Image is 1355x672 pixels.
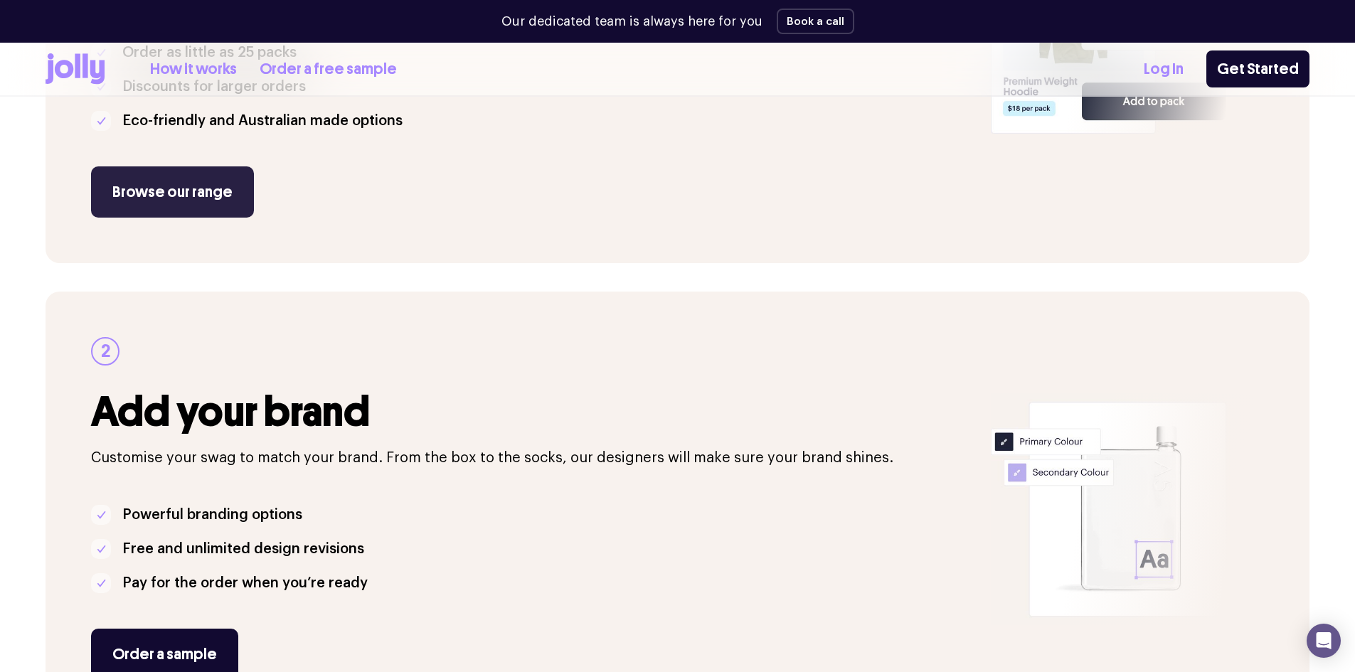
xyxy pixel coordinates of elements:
[501,12,762,31] p: Our dedicated team is always here for you
[91,388,974,435] h3: Add your brand
[91,166,254,218] a: Browse our range
[1307,624,1341,658] div: Open Intercom Messenger
[91,337,119,366] div: 2
[122,538,364,560] p: Free and unlimited design revisions
[777,9,854,34] button: Book a call
[122,572,368,594] p: Pay for the order when you’re ready
[91,447,974,469] p: Customise your swag to match your brand. From the box to the socks, our designers will make sure ...
[1206,50,1309,87] a: Get Started
[122,503,302,526] p: Powerful branding options
[1144,58,1184,81] a: Log In
[150,58,237,81] a: How it works
[122,110,403,132] p: Eco-friendly and Australian made options
[260,58,397,81] a: Order a free sample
